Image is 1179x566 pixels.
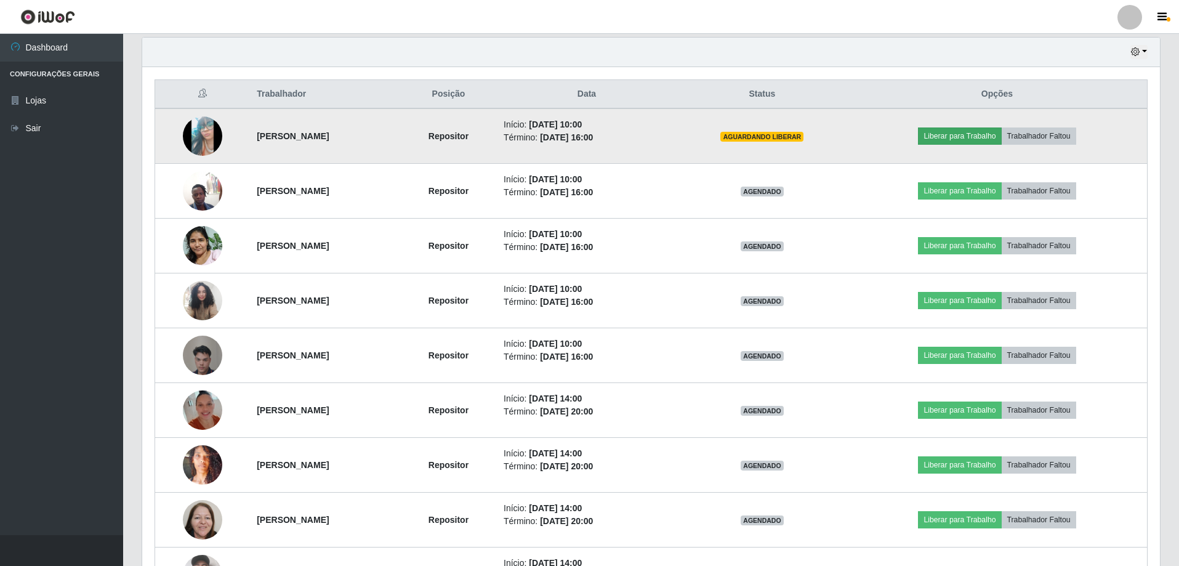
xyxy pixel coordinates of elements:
[504,173,670,186] li: Início:
[257,405,329,415] strong: [PERSON_NAME]
[540,242,593,252] time: [DATE] 16:00
[183,485,222,555] img: 1757629806308.jpeg
[429,186,469,196] strong: Repositor
[257,186,329,196] strong: [PERSON_NAME]
[183,164,222,217] img: 1756672317215.jpeg
[401,80,496,109] th: Posição
[540,406,593,416] time: [DATE] 20:00
[918,292,1001,309] button: Liberar para Trabalho
[529,503,582,513] time: [DATE] 14:00
[741,296,784,306] span: AGENDADO
[429,460,469,470] strong: Repositor
[918,511,1001,528] button: Liberar para Trabalho
[504,118,670,131] li: Início:
[540,297,593,307] time: [DATE] 16:00
[504,350,670,363] li: Término:
[1002,292,1076,309] button: Trabalhador Faltou
[257,460,329,470] strong: [PERSON_NAME]
[257,350,329,360] strong: [PERSON_NAME]
[1002,127,1076,145] button: Trabalhador Faltou
[529,229,582,239] time: [DATE] 10:00
[20,9,75,25] img: CoreUI Logo
[504,296,670,309] li: Término:
[504,241,670,254] li: Término:
[529,119,582,129] time: [DATE] 10:00
[918,237,1001,254] button: Liberar para Trabalho
[504,447,670,460] li: Início:
[183,375,222,445] img: 1755553996124.jpeg
[504,405,670,418] li: Término:
[741,406,784,416] span: AGENDADO
[183,92,222,180] img: 1755380382994.jpeg
[429,515,469,525] strong: Repositor
[529,284,582,294] time: [DATE] 10:00
[529,339,582,349] time: [DATE] 10:00
[496,80,677,109] th: Data
[741,461,784,471] span: AGENDADO
[257,296,329,305] strong: [PERSON_NAME]
[183,219,222,272] img: 1756721929022.jpeg
[741,241,784,251] span: AGENDADO
[1002,456,1076,474] button: Trabalhador Faltou
[529,448,582,458] time: [DATE] 14:00
[847,80,1148,109] th: Opções
[720,132,803,142] span: AGUARDANDO LIBERAR
[504,131,670,144] li: Término:
[677,80,847,109] th: Status
[1002,402,1076,419] button: Trabalhador Faltou
[1002,511,1076,528] button: Trabalhador Faltou
[183,274,222,327] img: 1757013088043.jpeg
[257,241,329,251] strong: [PERSON_NAME]
[504,515,670,528] li: Término:
[183,430,222,500] img: 1757179899893.jpeg
[918,456,1001,474] button: Liberar para Trabalho
[918,347,1001,364] button: Liberar para Trabalho
[540,352,593,362] time: [DATE] 16:00
[504,460,670,473] li: Término:
[504,228,670,241] li: Início:
[741,515,784,525] span: AGENDADO
[1002,347,1076,364] button: Trabalhador Faltou
[540,187,593,197] time: [DATE] 16:00
[429,131,469,141] strong: Repositor
[429,296,469,305] strong: Repositor
[540,132,593,142] time: [DATE] 16:00
[1002,182,1076,200] button: Trabalhador Faltou
[529,174,582,184] time: [DATE] 10:00
[918,182,1001,200] button: Liberar para Trabalho
[540,461,593,471] time: [DATE] 20:00
[529,394,582,403] time: [DATE] 14:00
[183,320,222,390] img: 1757619939452.jpeg
[1002,237,1076,254] button: Trabalhador Faltou
[249,80,401,109] th: Trabalhador
[504,338,670,350] li: Início:
[429,350,469,360] strong: Repositor
[741,351,784,361] span: AGENDADO
[429,241,469,251] strong: Repositor
[741,187,784,196] span: AGENDADO
[257,515,329,525] strong: [PERSON_NAME]
[504,502,670,515] li: Início:
[504,392,670,405] li: Início:
[540,516,593,526] time: [DATE] 20:00
[504,186,670,199] li: Término:
[918,127,1001,145] button: Liberar para Trabalho
[257,131,329,141] strong: [PERSON_NAME]
[918,402,1001,419] button: Liberar para Trabalho
[504,283,670,296] li: Início:
[429,405,469,415] strong: Repositor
